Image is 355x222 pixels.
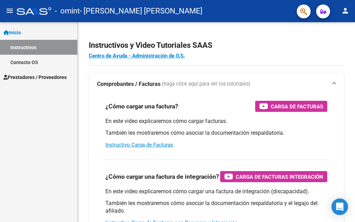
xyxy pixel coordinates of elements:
[271,102,323,111] span: Carga de Facturas
[105,199,327,215] p: También les mostraremos cómo asociar la documentación respaldatoria y el legajo del afiliado.
[105,188,327,195] p: En este video explicaremos cómo cargar una factura de integración (discapacidad).
[105,129,327,137] p: También les mostraremos cómo asociar la documentación respaldatoria.
[105,172,219,181] h3: ¿Cómo cargar una factura de integración?
[89,53,185,59] a: Centro de Ayuda - Administración de O.S.
[236,172,323,181] span: Carga de Facturas Integración
[55,3,80,19] span: - omint
[105,117,327,125] p: En este video explicaremos cómo cargar facturas.
[220,171,327,182] button: Carga de Facturas Integración
[97,80,161,88] strong: Comprobantes / Facturas
[3,73,67,81] span: Prestadores / Proveedores
[89,39,344,52] h2: Instructivos y Video Tutoriales SAAS
[105,101,178,111] h3: ¿Cómo cargar una factura?
[80,3,202,19] span: - [PERSON_NAME] [PERSON_NAME]
[162,80,250,88] span: (haga click aquí para ver los tutoriales)
[255,101,327,112] button: Carga de Facturas
[89,73,344,95] mat-expansion-panel-header: Comprobantes / Facturas (haga click aquí para ver los tutoriales)
[3,29,21,36] span: Inicio
[6,7,14,15] mat-icon: menu
[331,198,348,215] div: Open Intercom Messenger
[105,142,173,148] a: Instructivo Carga de Facturas
[341,7,349,15] mat-icon: person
